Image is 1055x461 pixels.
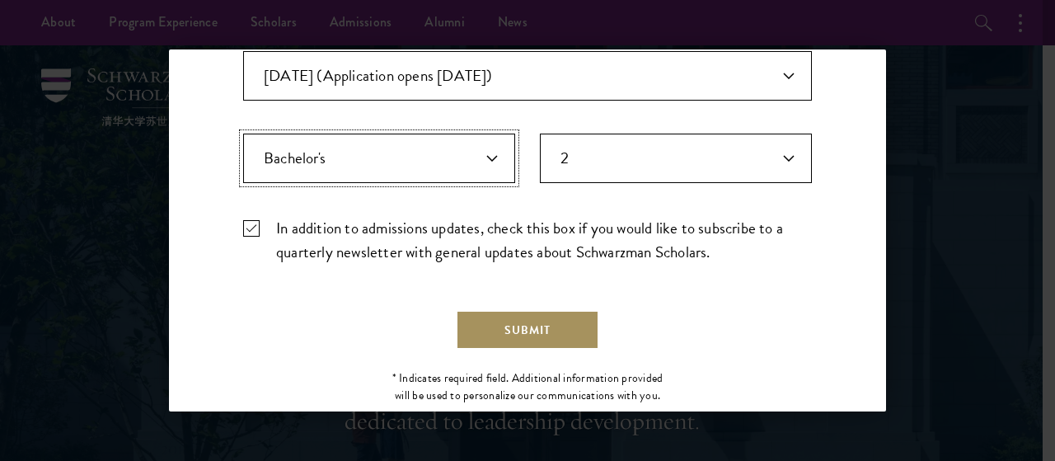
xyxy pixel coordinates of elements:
[456,310,599,350] button: Submit
[386,369,670,404] div: * Indicates required field. Additional information provided will be used to personalize our commu...
[243,51,812,101] div: Anticipated Entry Term*
[243,134,515,183] div: Highest Level of Degree?*
[243,216,812,264] label: In addition to admissions updates, check this box if you would like to subscribe to a quarterly n...
[540,134,812,183] div: Years of Post Graduation Experience?*
[243,216,812,264] div: Check this box to receive a quarterly newsletter with general updates about Schwarzman Scholars.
